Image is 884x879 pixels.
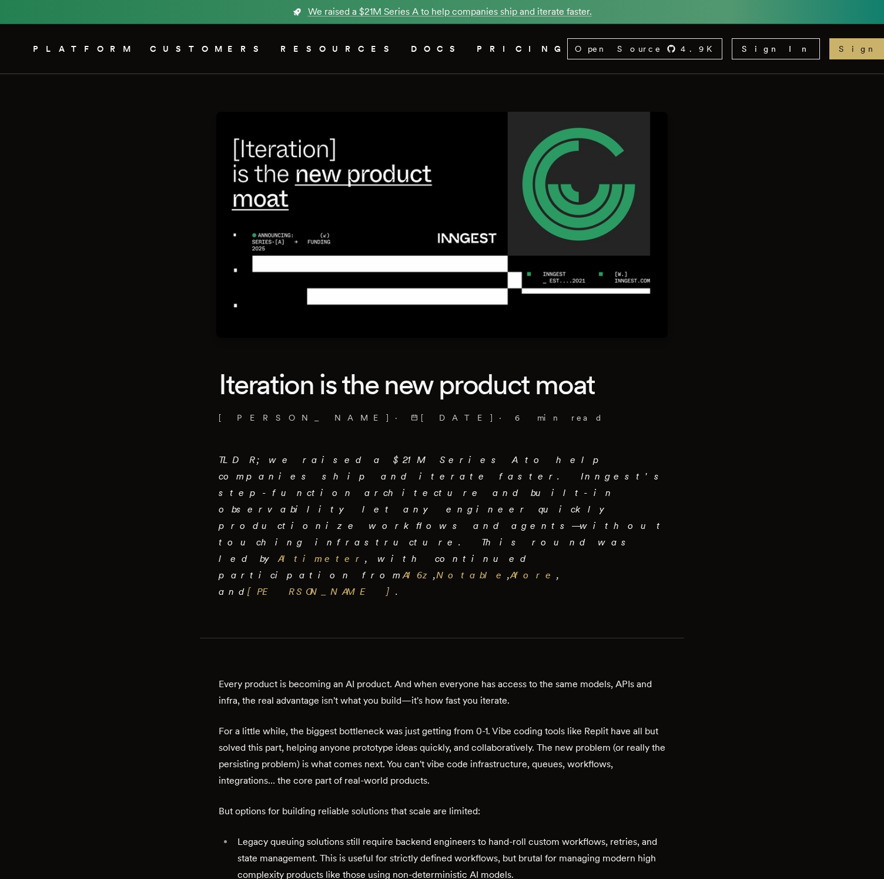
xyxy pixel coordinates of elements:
p: But options for building reliable solutions that scale are limited: [219,803,665,820]
a: A16z [403,570,433,581]
a: Notable [436,570,507,581]
a: Sign In [732,38,820,59]
a: [PERSON_NAME] [247,586,396,597]
img: Featured image for Iteration is the new product moat blog post [216,112,668,338]
a: PRICING [477,42,567,56]
button: PLATFORM [33,42,136,56]
a: Afore [510,570,557,581]
a: Altimeter [278,553,365,564]
span: We raised a $21M Series A to help companies ship and iterate faster. [308,5,592,19]
a: CUSTOMERS [150,42,266,56]
span: 6 min read [515,412,603,424]
span: [DATE] [411,412,494,424]
a: DOCS [411,42,463,56]
span: Open Source [575,43,662,55]
p: · · [219,412,665,424]
span: 4.9 K [681,43,719,55]
p: For a little while, the biggest bottleneck was just getting from 0-1. Vibe coding tools like Repl... [219,723,665,789]
h1: Iteration is the new product moat [219,366,665,402]
em: TLDR; we raised a $21M Series A to help companies ship and iterate faster. Inngest's step-functio... [219,454,665,597]
button: RESOURCES [280,42,397,56]
a: [PERSON_NAME] [219,412,390,424]
p: Every product is becoming an AI product. And when everyone has access to the same models, APIs an... [219,676,665,709]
